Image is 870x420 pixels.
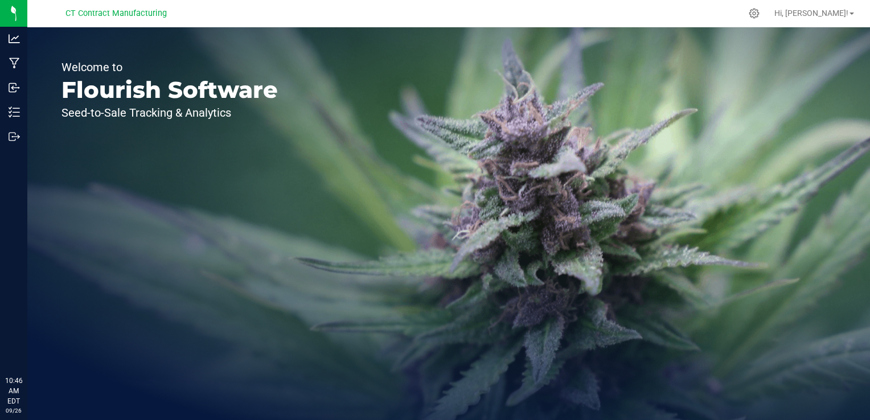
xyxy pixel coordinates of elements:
[9,82,20,93] inline-svg: Inbound
[5,406,22,415] p: 09/26
[61,79,278,101] p: Flourish Software
[65,9,167,18] span: CT Contract Manufacturing
[9,57,20,69] inline-svg: Manufacturing
[747,8,761,19] div: Manage settings
[61,61,278,73] p: Welcome to
[9,131,20,142] inline-svg: Outbound
[9,106,20,118] inline-svg: Inventory
[5,376,22,406] p: 10:46 AM EDT
[61,107,278,118] p: Seed-to-Sale Tracking & Analytics
[774,9,848,18] span: Hi, [PERSON_NAME]!
[9,33,20,44] inline-svg: Analytics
